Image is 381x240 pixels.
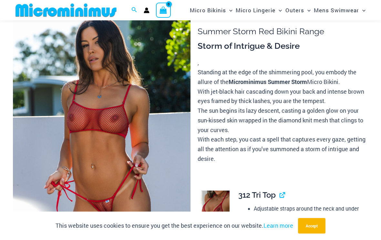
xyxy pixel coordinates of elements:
nav: Site Navigation [187,1,368,19]
a: Micro LingerieMenu ToggleMenu Toggle [234,2,283,18]
a: View Shopping Cart, empty [156,3,171,17]
li: Adjustable straps around the neck and under bust [254,204,363,223]
span: Menu Toggle [226,2,232,18]
span: Micro Lingerie [236,2,275,18]
a: OutersMenu ToggleMenu Toggle [284,2,312,18]
span: Menu Toggle [304,2,311,18]
span: 312 Tri Top [238,190,276,200]
span: Mens Swimwear [314,2,359,18]
span: Micro Bikinis [190,2,226,18]
a: Search icon link [131,6,137,15]
div: , [198,41,368,164]
a: Learn more [263,222,293,229]
img: MM SHOP LOGO FLAT [13,3,119,17]
h3: Storm of Intrigue & Desire [198,41,368,52]
span: Menu Toggle [359,2,366,18]
a: Account icon link [144,7,149,13]
span: Outers [285,2,304,18]
h1: Summer Storm Red Bikini Range [198,26,368,37]
button: Accept [298,218,325,234]
b: Microminimus Summer Storm [229,78,307,86]
a: Mens SwimwearMenu ToggleMenu Toggle [312,2,367,18]
p: This website uses cookies to ensure you get the best experience on our website. [56,221,293,231]
a: Micro BikinisMenu ToggleMenu Toggle [188,2,234,18]
img: Summer Storm Red 312 Tri Top [201,191,230,234]
span: Menu Toggle [275,2,282,18]
p: Standing at the edge of the shimmering pool, you embody the allure of the Micro Bikini. With jet-... [198,68,368,163]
